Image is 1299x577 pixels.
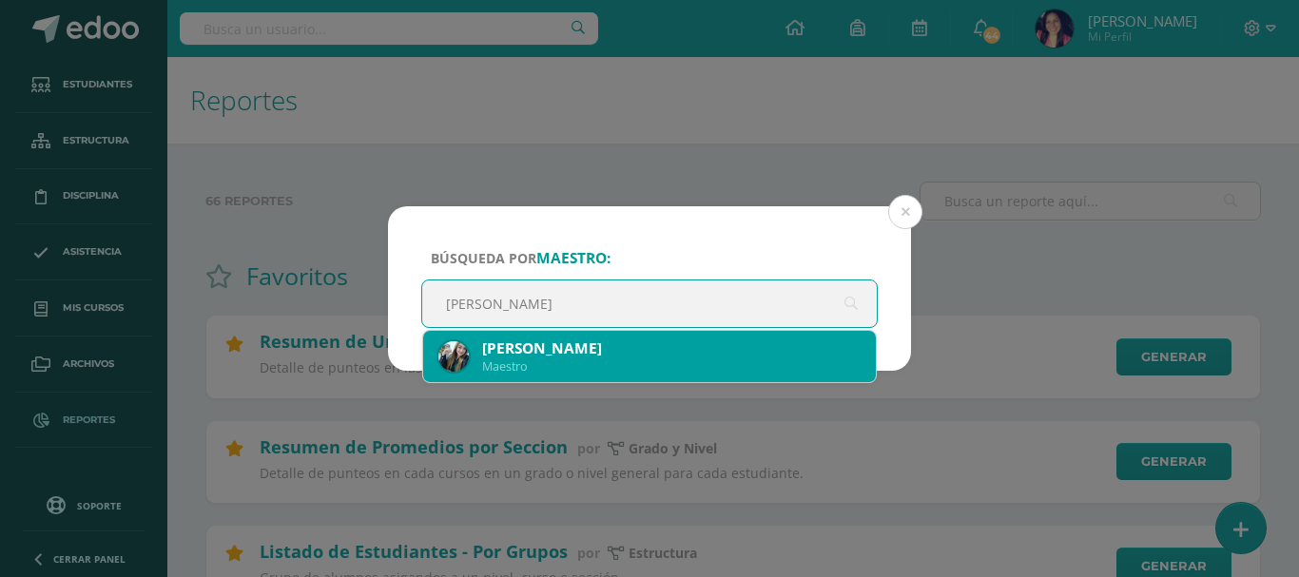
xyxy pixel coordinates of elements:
[482,338,861,358] div: [PERSON_NAME]
[438,341,469,372] img: ab28650470f0b57cd31dd7e6cf45ec32.png
[482,358,861,375] div: Maestro
[536,248,611,268] strong: maestro:
[888,195,922,229] button: Close (Esc)
[422,280,877,327] input: ej. Nicholas Alekzander, etc.
[431,249,611,267] span: Búsqueda por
